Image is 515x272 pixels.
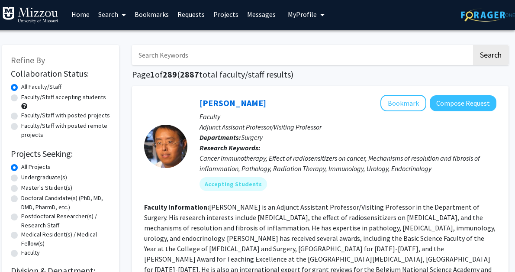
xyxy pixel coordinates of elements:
span: My Profile [288,10,317,19]
a: [PERSON_NAME] [200,97,266,108]
h2: Collaboration Status: [11,68,110,79]
label: All Projects [21,162,51,172]
b: Research Keywords: [200,143,261,152]
label: Undergraduate(s) [21,173,67,182]
b: Faculty Information: [144,203,209,211]
span: 2887 [180,69,199,80]
label: Medical Resident(s) / Medical Fellow(s) [21,230,110,248]
mat-chip: Accepting Students [200,177,267,191]
label: Faculty/Staff accepting students [21,93,106,102]
p: Adjunct Assisant Professor/Visiting Professor [200,122,496,132]
img: ForagerOne Logo [461,8,515,22]
label: Doctoral Candidate(s) (PhD, MD, DMD, PharmD, etc.) [21,194,110,212]
span: 1 [150,69,155,80]
h1: Page of ( total faculty/staff results) [132,69,509,80]
label: Faculty/Staff with posted projects [21,111,110,120]
b: Departments: [200,133,241,142]
h2: Projects Seeking: [11,149,110,159]
button: Search [473,45,509,65]
div: Cancer immunotherapy, Effect of radiosensitizers on cancer, Mechanisms of resolution and fibrosis... [200,153,496,174]
button: Compose Request to Yujiang Fang [430,95,496,111]
p: Faculty [200,111,496,122]
label: All Faculty/Staff [21,82,61,91]
span: Surgery [241,133,263,142]
iframe: Chat [6,233,37,266]
label: Postdoctoral Researcher(s) / Research Staff [21,212,110,230]
span: 289 [163,69,177,80]
label: Master's Student(s) [21,183,72,192]
label: Faculty/Staff with posted remote projects [21,121,110,139]
img: University of Missouri Logo [2,6,58,24]
button: Add Yujiang Fang to Bookmarks [380,95,426,111]
input: Search Keywords [132,45,472,65]
span: Refine By [11,55,45,65]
